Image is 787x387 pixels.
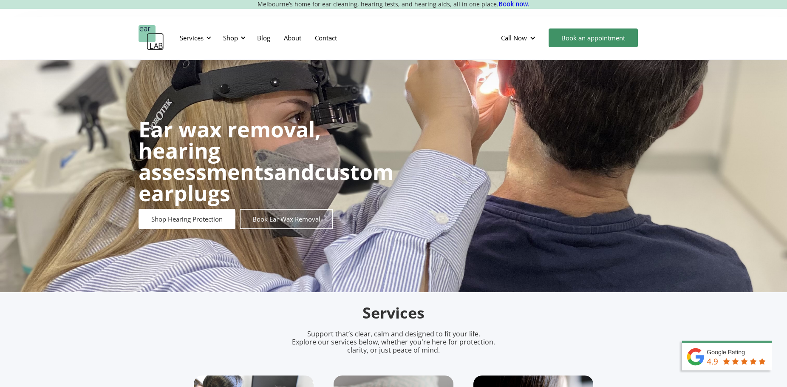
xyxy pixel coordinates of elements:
[139,25,164,51] a: home
[218,25,248,51] div: Shop
[281,330,506,355] p: Support that’s clear, calm and designed to fit your life. Explore our services below, whether you...
[139,209,235,229] a: Shop Hearing Protection
[223,34,238,42] div: Shop
[175,25,214,51] div: Services
[308,26,344,50] a: Contact
[250,26,277,50] a: Blog
[139,157,393,208] strong: custom earplugs
[194,303,593,323] h2: Services
[277,26,308,50] a: About
[139,115,321,186] strong: Ear wax removal, hearing assessments
[240,209,333,229] a: Book Ear Wax Removal
[139,119,393,204] h1: and
[494,25,544,51] div: Call Now
[501,34,527,42] div: Call Now
[549,28,638,47] a: Book an appointment
[180,34,204,42] div: Services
